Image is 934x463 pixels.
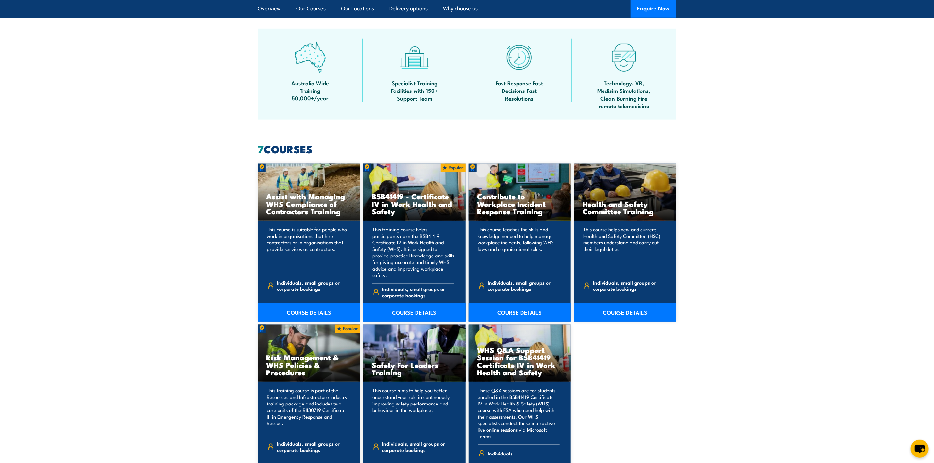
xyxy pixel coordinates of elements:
[267,387,349,433] p: This training course is part of the Resources and Infrastructure Industry training package and in...
[267,226,349,272] p: This course is suitable for people who work in organisations that hire contractors or in organisa...
[608,42,639,73] img: tech-icon
[399,42,430,73] img: facilities-icon
[574,303,676,322] a: COURSE DETAILS
[911,440,929,458] button: chat-button
[477,192,563,215] h3: Contribute to Workplace Incident Response Training
[385,79,444,102] span: Specialist Training Facilities with 150+ Support Team
[363,303,466,322] a: COURSE DETAILS
[382,440,454,453] span: Individuals, small groups or corporate bookings
[266,354,352,376] h3: Risk Management & WHS Policies & Procedures
[583,226,665,272] p: This course helps new and current Health and Safety Committee (HSC) members understand and carry ...
[478,226,560,272] p: This course teaches the skills and knowledge needed to help manage workplace incidents, following...
[488,448,513,458] span: Individuals
[372,361,457,376] h3: Safety For Leaders Training
[277,440,349,453] span: Individuals, small groups or corporate bookings
[488,279,560,292] span: Individuals, small groups or corporate bookings
[277,279,349,292] span: Individuals, small groups or corporate bookings
[372,226,454,278] p: This training course helps participants earn the BSB41419 Certificate IV in Work Health and Safet...
[593,279,665,292] span: Individuals, small groups or corporate bookings
[490,79,549,102] span: Fast Response Fast Decisions Fast Resolutions
[372,192,457,215] h3: BSB41419 - Certificate IV in Work Health and Safety
[258,141,264,157] strong: 7
[583,200,668,215] h3: Health and Safety Committee Training
[595,79,654,110] span: Technology, VR, Medisim Simulations, Clean Burning Fire remote telemedicine
[295,42,326,73] img: auswide-icon
[281,79,340,102] span: Australia Wide Training 50,000+/year
[478,387,560,439] p: These Q&A sessions are for students enrolled in the BSB41419 Certificate IV in Work Health & Safe...
[372,387,454,433] p: This course aims to help you better understand your role in continuously improving safety perform...
[469,303,571,322] a: COURSE DETAILS
[504,42,535,73] img: fast-icon
[266,192,352,215] h3: Assist with Managing WHS Compliance of Contractors Training
[258,303,360,322] a: COURSE DETAILS
[382,286,454,298] span: Individuals, small groups or corporate bookings
[477,346,563,376] h3: WHS Q&A Support Session for BSB41419 Certificate IV in Work Health and Safety
[258,144,676,153] h2: COURSES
